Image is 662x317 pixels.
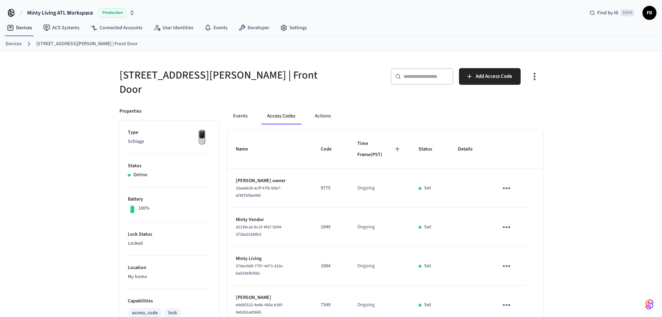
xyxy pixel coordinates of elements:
[227,108,253,124] button: Events
[236,144,257,155] span: Name
[321,144,341,155] span: Code
[459,68,521,85] button: Add Access Code
[597,9,618,16] span: Find by ID
[148,22,199,34] a: User Identities
[357,138,402,160] span: Time Frame(PST)
[1,22,38,34] a: Devices
[424,301,431,309] p: Set
[236,185,281,198] span: 33aade26-ecff-47f6-b9e7-ef397b5be060
[128,240,211,247] p: Locked
[132,309,158,317] div: access_code
[321,262,341,270] p: 1984
[38,22,85,34] a: ACS Systems
[85,22,148,34] a: Connected Accounts
[27,9,93,17] span: Minty Living ATL Workspace
[233,22,275,34] a: Developer
[236,263,284,276] span: 37decb69-7797-4d71-819c-6a533bfbf681
[419,144,441,155] span: Status
[236,177,304,185] p: [PERSON_NAME] owner
[458,144,482,155] span: Details
[424,223,431,231] p: Set
[275,22,312,34] a: Settings
[621,9,634,16] span: Ctrl K
[128,129,211,136] p: Type
[99,8,126,17] span: Production
[262,108,301,124] button: Access Codes
[476,72,512,81] span: Add Access Code
[321,223,341,231] p: 1949
[138,205,150,212] p: 100%
[119,68,327,97] h5: [STREET_ADDRESS][PERSON_NAME] | Front Door
[236,216,304,223] p: Minty Vendor
[645,299,654,310] img: SeamLogoGradient.69752ec5.svg
[349,208,410,247] td: Ongoing
[193,129,211,146] img: Yale Assure Touchscreen Wifi Smart Lock, Satin Nickel, Front
[642,6,656,20] button: FD
[236,224,282,237] span: d2139ca2-bc1f-4fa7-9204-3726a23184b3
[227,108,543,124] div: ant example
[584,7,640,19] div: Find by IDCtrl K
[128,273,211,281] p: My home
[36,40,138,48] a: [STREET_ADDRESS][PERSON_NAME] | Front Door
[643,7,656,19] span: FD
[128,196,211,203] p: Battery
[168,309,177,317] div: lock
[236,294,304,301] p: [PERSON_NAME]
[349,169,410,208] td: Ongoing
[199,22,233,34] a: Events
[6,40,22,48] a: Devices
[128,298,211,305] p: Capabilities
[133,171,147,179] p: Online
[321,301,341,309] p: 7349
[128,264,211,271] p: Location
[349,247,410,286] td: Ongoing
[424,262,431,270] p: Set
[309,108,336,124] button: Actions
[236,255,304,262] p: Minty Living
[236,302,283,315] span: e9d85522-4e4b-495a-b36f-0e6261ad5669
[128,138,211,145] p: Schlage
[128,231,211,238] p: Lock Status
[424,185,431,192] p: Set
[128,162,211,170] p: Status
[321,185,341,192] p: 9775
[119,108,141,115] p: Properties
